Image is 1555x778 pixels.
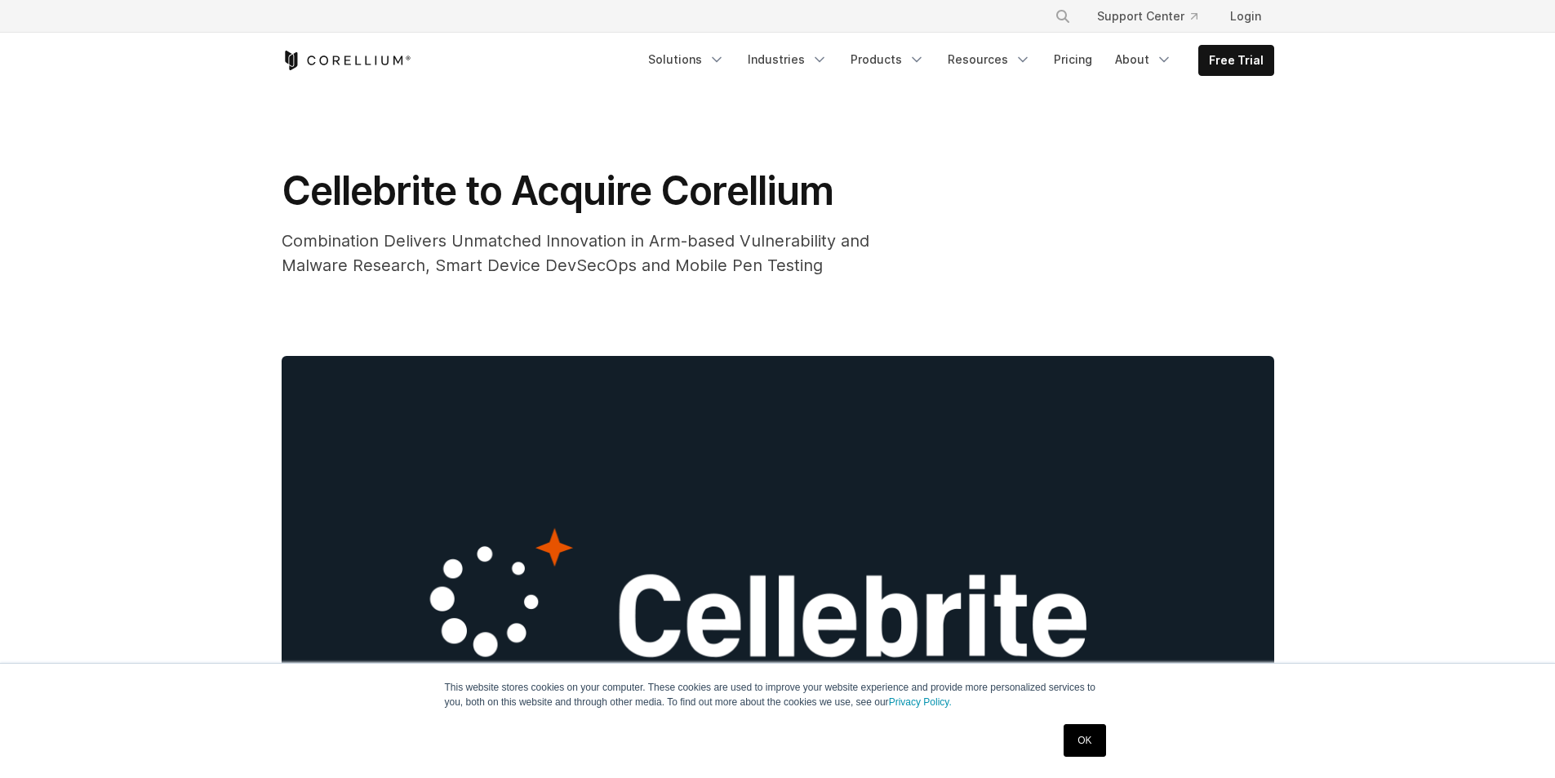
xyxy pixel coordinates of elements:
[1217,2,1274,31] a: Login
[1084,2,1211,31] a: Support Center
[1035,2,1274,31] div: Navigation Menu
[1048,2,1077,31] button: Search
[938,45,1041,74] a: Resources
[282,51,411,70] a: Corellium Home
[841,45,935,74] a: Products
[1105,45,1182,74] a: About
[638,45,735,74] a: Solutions
[889,696,952,708] a: Privacy Policy.
[445,680,1111,709] p: This website stores cookies on your computer. These cookies are used to improve your website expe...
[638,45,1274,76] div: Navigation Menu
[282,231,869,275] span: Combination Delivers Unmatched Innovation in Arm-based Vulnerability and Malware Research, Smart ...
[282,167,833,215] span: Cellebrite to Acquire Corellium
[738,45,837,74] a: Industries
[1199,46,1273,75] a: Free Trial
[1064,724,1105,757] a: OK
[1044,45,1102,74] a: Pricing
